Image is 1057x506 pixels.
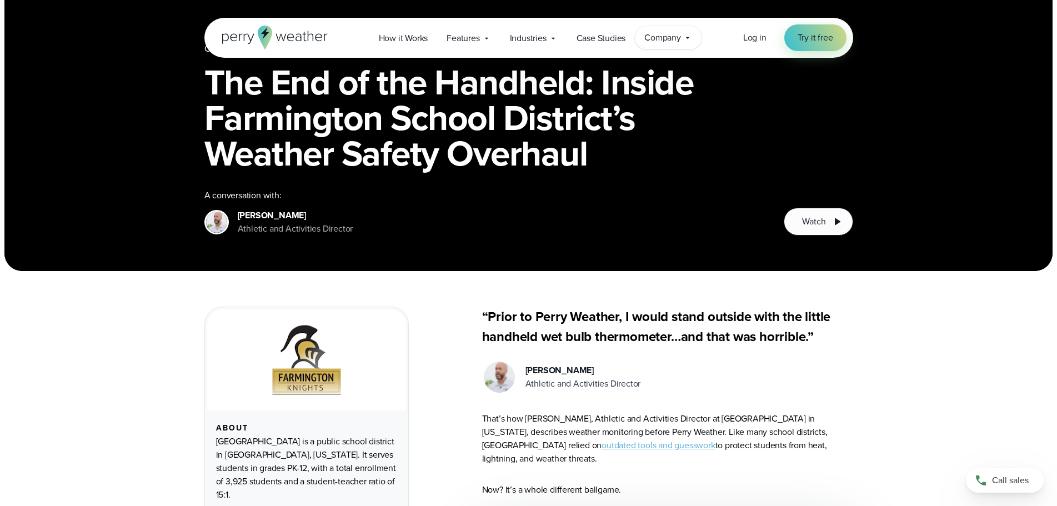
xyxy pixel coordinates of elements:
span: Company [644,31,681,44]
span: Call sales [992,474,1029,487]
div: [PERSON_NAME] [238,209,353,222]
div: [GEOGRAPHIC_DATA] is a public school district in [GEOGRAPHIC_DATA], [US_STATE]. It serves student... [216,435,397,502]
h1: The End of the Handheld: Inside Farmington School District’s Weather Safety Overhaul [204,64,853,171]
div: About [216,424,397,433]
img: Farmington R7 [269,323,344,397]
p: Now? It’s a whole different ballgame. [482,483,853,497]
img: Chad Mills, Farmington ISD [206,212,227,233]
button: Watch [784,208,853,236]
span: How it Works [379,32,428,45]
a: Try it free [784,24,846,51]
a: Call sales [966,468,1044,493]
p: That’s how [PERSON_NAME], Athletic and Activities Director at [GEOGRAPHIC_DATA] in [US_STATE], de... [482,412,853,465]
span: Features [447,32,479,45]
span: Industries [510,32,547,45]
a: Case Studies [567,27,635,49]
div: Athletic and Activities Director [238,222,353,236]
div: Athletic and Activities Director [525,377,641,390]
div: [PERSON_NAME] [525,364,641,377]
span: Watch [802,215,825,228]
a: outdated tools and guesswork [602,439,715,452]
a: How it Works [369,27,438,49]
span: Case Studies [577,32,626,45]
div: A conversation with: [204,189,767,202]
a: Log in [743,31,767,44]
strong: “Prior to Perry Weather, I would stand outside with the little handheld wet bulb thermometer…and ... [482,307,831,347]
img: Chad Mills, Farmington ISD [484,362,515,393]
span: Try it free [798,31,833,44]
